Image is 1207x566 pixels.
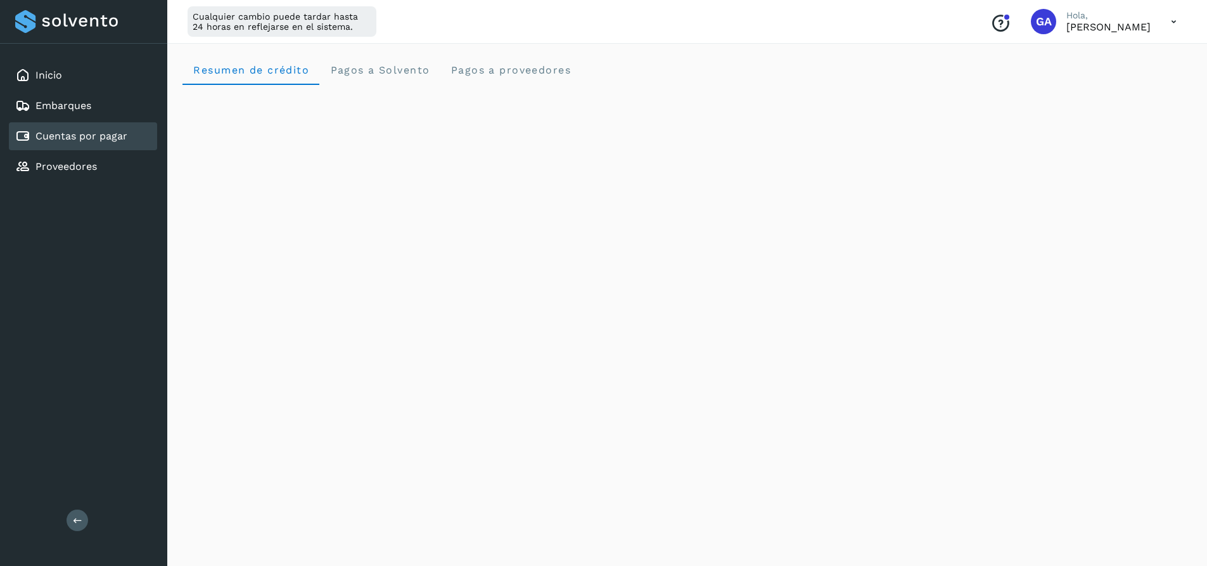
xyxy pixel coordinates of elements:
a: Cuentas por pagar [35,130,127,142]
span: Pagos a proveedores [450,64,571,76]
span: Resumen de crédito [193,64,309,76]
a: Inicio [35,69,62,81]
span: Pagos a Solvento [329,64,430,76]
a: Embarques [35,100,91,112]
a: Proveedores [35,160,97,172]
p: GERARDO AMADOR [1066,21,1151,33]
div: Proveedores [9,153,157,181]
div: Inicio [9,61,157,89]
div: Cuentas por pagar [9,122,157,150]
div: Embarques [9,92,157,120]
p: Hola, [1066,10,1151,21]
div: Cualquier cambio puede tardar hasta 24 horas en reflejarse en el sistema. [188,6,376,37]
